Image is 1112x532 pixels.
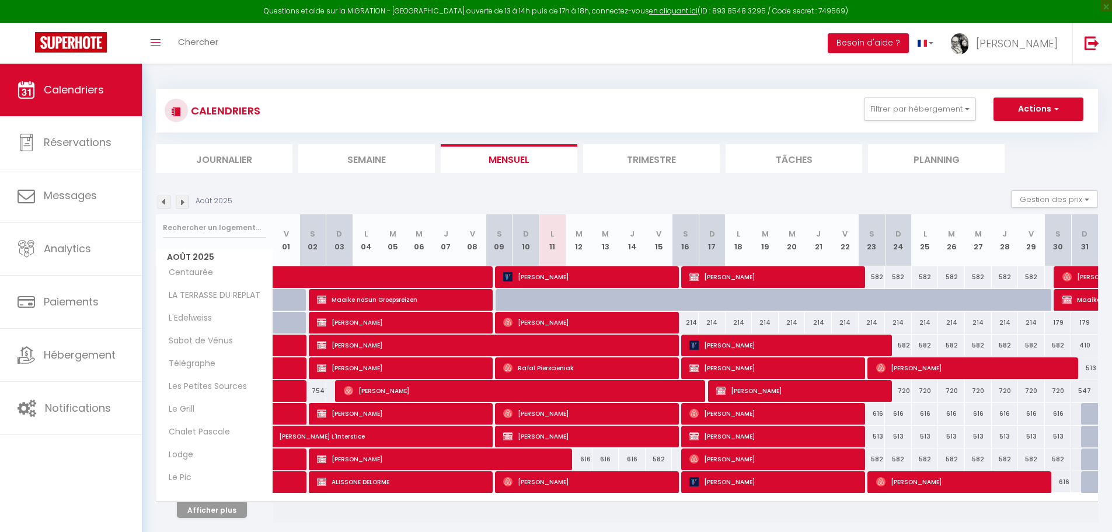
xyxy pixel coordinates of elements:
[310,228,315,239] abbr: S
[992,335,1019,356] div: 582
[689,425,859,447] span: [PERSON_NAME]
[683,228,688,239] abbr: S
[992,266,1019,288] div: 582
[459,214,486,266] th: 08
[938,266,965,288] div: 582
[912,403,939,425] div: 616
[44,294,99,309] span: Paiements
[699,214,726,266] th: 17
[317,288,487,311] span: Maaike noSun Groepsreizen
[1045,380,1072,402] div: 720
[689,402,859,425] span: [PERSON_NAME]
[1082,228,1087,239] abbr: D
[828,33,909,53] button: Besoin d'aide ?
[842,228,848,239] abbr: V
[273,214,300,266] th: 01
[885,448,912,470] div: 582
[689,334,886,356] span: [PERSON_NAME]
[44,241,91,256] span: Analytics
[158,289,263,302] span: LA TERRASSE DU REPLAT
[992,312,1019,333] div: 214
[965,426,992,447] div: 513
[992,403,1019,425] div: 616
[832,312,859,333] div: 214
[158,380,250,393] span: Les Petites Sources
[1018,448,1045,470] div: 582
[859,214,886,266] th: 23
[1055,228,1061,239] abbr: S
[737,228,740,239] abbr: L
[965,403,992,425] div: 616
[163,217,266,238] input: Rechercher un logement...
[912,312,939,333] div: 214
[876,471,1046,493] span: [PERSON_NAME]
[948,228,955,239] abbr: M
[353,214,379,266] th: 04
[550,228,554,239] abbr: L
[486,214,513,266] th: 09
[470,228,475,239] abbr: V
[317,311,487,333] span: [PERSON_NAME]
[895,228,901,239] abbr: D
[592,214,619,266] th: 13
[177,502,247,518] button: Afficher plus
[885,214,912,266] th: 24
[539,214,566,266] th: 11
[992,380,1019,402] div: 720
[912,266,939,288] div: 582
[1071,214,1098,266] th: 31
[938,335,965,356] div: 582
[619,448,646,470] div: 616
[869,228,874,239] abbr: S
[513,214,539,266] th: 10
[938,214,965,266] th: 26
[503,311,673,333] span: [PERSON_NAME]
[885,335,912,356] div: 582
[912,380,939,402] div: 720
[444,228,448,239] abbr: J
[158,426,233,439] span: Chalet Pascale
[752,214,779,266] th: 19
[273,426,300,448] a: [PERSON_NAME] L'Interstice
[1018,312,1045,333] div: 214
[938,312,965,333] div: 214
[158,312,215,325] span: L'Edelweiss
[364,228,368,239] abbr: L
[649,6,698,16] a: en cliquant ici
[156,249,273,266] span: Août 2025
[789,228,796,239] abbr: M
[441,144,577,173] li: Mensuel
[938,380,965,402] div: 720
[1071,335,1098,356] div: 410
[994,98,1083,121] button: Actions
[317,448,567,470] span: [PERSON_NAME]
[602,228,609,239] abbr: M
[1045,403,1072,425] div: 616
[689,266,859,288] span: [PERSON_NAME]
[864,98,976,121] button: Filtrer par hébergement
[965,214,992,266] th: 27
[1045,448,1072,470] div: 582
[158,448,202,461] span: Lodge
[379,214,406,266] th: 05
[406,214,433,266] th: 06
[576,228,583,239] abbr: M
[188,98,260,124] h3: CALENDRIERS
[630,228,635,239] abbr: J
[1018,214,1045,266] th: 29
[336,228,342,239] abbr: D
[317,402,487,425] span: [PERSON_NAME]
[1045,426,1072,447] div: 513
[344,380,702,402] span: [PERSON_NAME]
[158,335,236,347] span: Sabot de Vénus
[1018,380,1045,402] div: 720
[885,380,912,402] div: 720
[976,36,1058,51] span: [PERSON_NAME]
[566,214,592,266] th: 12
[592,448,619,470] div: 616
[992,426,1019,447] div: 513
[912,426,939,447] div: 513
[656,228,661,239] abbr: V
[1011,190,1098,208] button: Gestion des prix
[726,214,752,266] th: 18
